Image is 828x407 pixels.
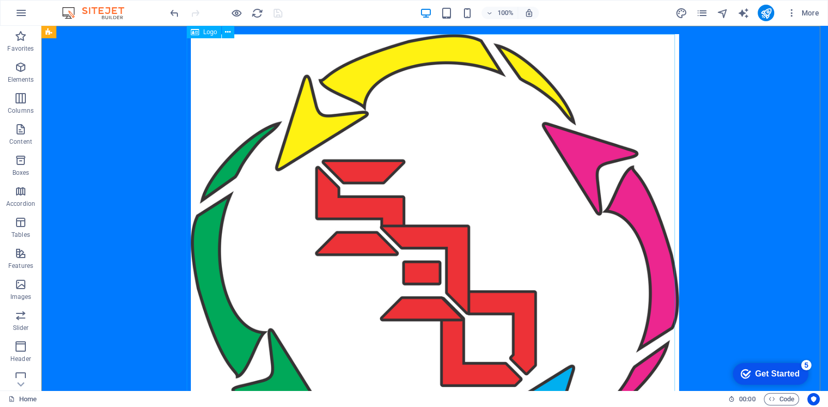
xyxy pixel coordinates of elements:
[524,8,533,18] i: On resize automatically adjust zoom level to fit chosen device.
[7,44,34,53] p: Favorites
[6,200,35,208] p: Accordion
[168,7,180,19] button: undo
[675,7,687,19] i: Design (Ctrl+Alt+Y)
[787,8,819,18] span: More
[782,5,823,21] button: More
[10,355,31,363] p: Header
[8,262,33,270] p: Features
[716,7,728,19] i: Navigator
[251,7,263,19] i: Reload page
[739,393,755,405] span: 00 00
[10,293,32,301] p: Images
[31,11,75,21] div: Get Started
[696,7,707,19] i: Pages (Ctrl+Alt+S)
[696,7,708,19] button: pages
[8,76,34,84] p: Elements
[230,7,243,19] button: Click here to leave preview mode and continue editing
[12,169,29,177] p: Boxes
[737,7,749,19] i: AI Writer
[769,393,794,405] span: Code
[807,393,820,405] button: Usercentrics
[13,324,29,332] p: Slider
[9,138,32,146] p: Content
[8,5,84,27] div: Get Started 5 items remaining, 0% complete
[716,7,729,19] button: navigator
[758,5,774,21] button: publish
[481,7,518,19] button: 100%
[675,7,687,19] button: design
[737,7,749,19] button: text_generator
[11,231,30,239] p: Tables
[169,7,180,19] i: Undo: Change colors (Ctrl+Z)
[59,7,137,19] img: Editor Logo
[8,393,37,405] a: Click to cancel selection. Double-click to open Pages
[8,107,34,115] p: Columns
[251,7,263,19] button: reload
[77,2,87,12] div: 5
[203,29,217,35] span: Logo
[728,393,756,405] h6: Session time
[764,393,799,405] button: Code
[746,395,748,403] span: :
[497,7,514,19] h6: 100%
